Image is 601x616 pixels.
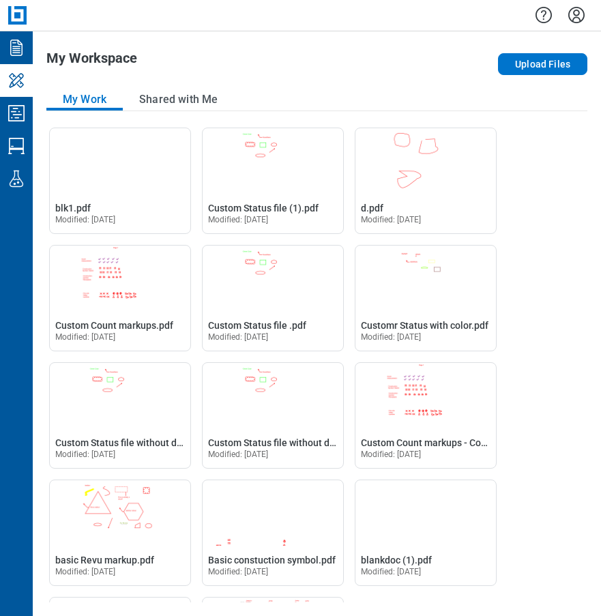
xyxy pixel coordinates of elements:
[50,363,190,428] img: Custom Status file without default status - Copy.pdf
[355,245,497,351] div: Open Customr Status with color.pdf in Editor
[5,135,27,157] svg: Studio Sessions
[355,128,497,234] div: Open d.pdf in Editor
[50,246,190,311] img: Custom Count markups.pdf
[46,50,137,72] h1: My Workspace
[566,3,587,27] button: Settings
[361,450,422,459] span: Modified: [DATE]
[355,128,496,194] img: d.pdf
[355,480,496,546] img: blankdoc (1).pdf
[5,168,27,190] svg: Labs
[208,437,402,448] span: Custom Status file without default status.pdf
[202,480,344,586] div: Open Basic constuction symbol.pdf in Editor
[202,362,344,469] div: Open Custom Status file without default status.pdf in Editor
[355,363,496,428] img: Custom Count markups - Copy.pdf
[5,37,27,59] svg: Documents
[361,555,432,566] span: blankdoc (1).pdf
[361,437,508,448] span: Custom Count markups - Copy.pdf
[208,555,336,566] span: Basic constuction symbol.pdf
[203,128,343,194] img: Custom Status file (1).pdf
[355,480,497,586] div: Open blankdoc (1).pdf in Editor
[5,102,27,124] svg: Studio Projects
[55,320,173,331] span: Custom Count markups.pdf
[361,332,422,342] span: Modified: [DATE]
[50,128,190,194] img: blk1.pdf
[5,70,27,91] svg: My Workspace
[208,203,319,214] span: Custom Status file (1).pdf
[208,567,269,576] span: Modified: [DATE]
[123,89,234,111] button: Shared with Me
[55,215,116,224] span: Modified: [DATE]
[55,450,116,459] span: Modified: [DATE]
[203,363,343,428] img: Custom Status file without default status.pdf
[361,320,488,331] span: Customr Status with color.pdf
[46,89,123,111] button: My Work
[55,555,154,566] span: basic Revu markup.pdf
[55,437,278,448] span: Custom Status file without default status - Copy.pdf
[208,215,269,224] span: Modified: [DATE]
[55,567,116,576] span: Modified: [DATE]
[355,362,497,469] div: Open Custom Count markups - Copy.pdf in Editor
[50,480,190,546] img: basic Revu markup.pdf
[208,320,306,331] span: Custom Status file .pdf
[49,480,191,586] div: Open basic Revu markup.pdf in Editor
[49,362,191,469] div: Open Custom Status file without default status - Copy.pdf in Editor
[208,332,269,342] span: Modified: [DATE]
[498,53,587,75] button: Upload Files
[49,245,191,351] div: Open Custom Count markups.pdf in Editor
[203,480,343,546] img: Basic constuction symbol.pdf
[361,203,383,214] span: d.pdf
[49,128,191,234] div: Open blk1.pdf in Editor
[361,215,422,224] span: Modified: [DATE]
[202,245,344,351] div: Open Custom Status file .pdf in Editor
[203,246,343,311] img: Custom Status file .pdf
[361,567,422,576] span: Modified: [DATE]
[55,332,116,342] span: Modified: [DATE]
[355,246,496,311] img: Customr Status with color.pdf
[202,128,344,234] div: Open Custom Status file (1).pdf in Editor
[208,450,269,459] span: Modified: [DATE]
[55,203,91,214] span: blk1.pdf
